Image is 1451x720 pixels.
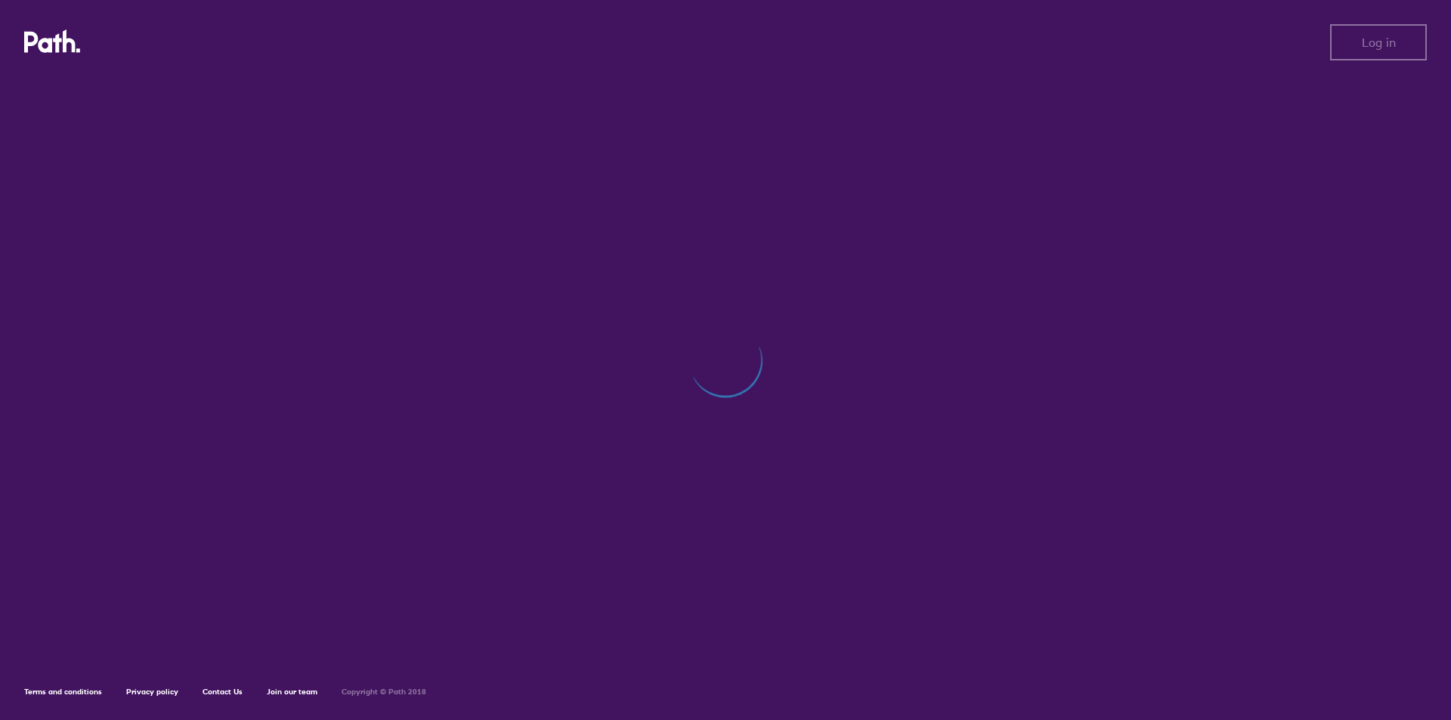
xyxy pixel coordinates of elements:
[126,687,178,697] a: Privacy policy
[342,688,426,697] h6: Copyright © Path 2018
[203,687,243,697] a: Contact Us
[1330,24,1427,60] button: Log in
[267,687,317,697] a: Join our team
[24,687,102,697] a: Terms and conditions
[1362,36,1396,49] span: Log in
